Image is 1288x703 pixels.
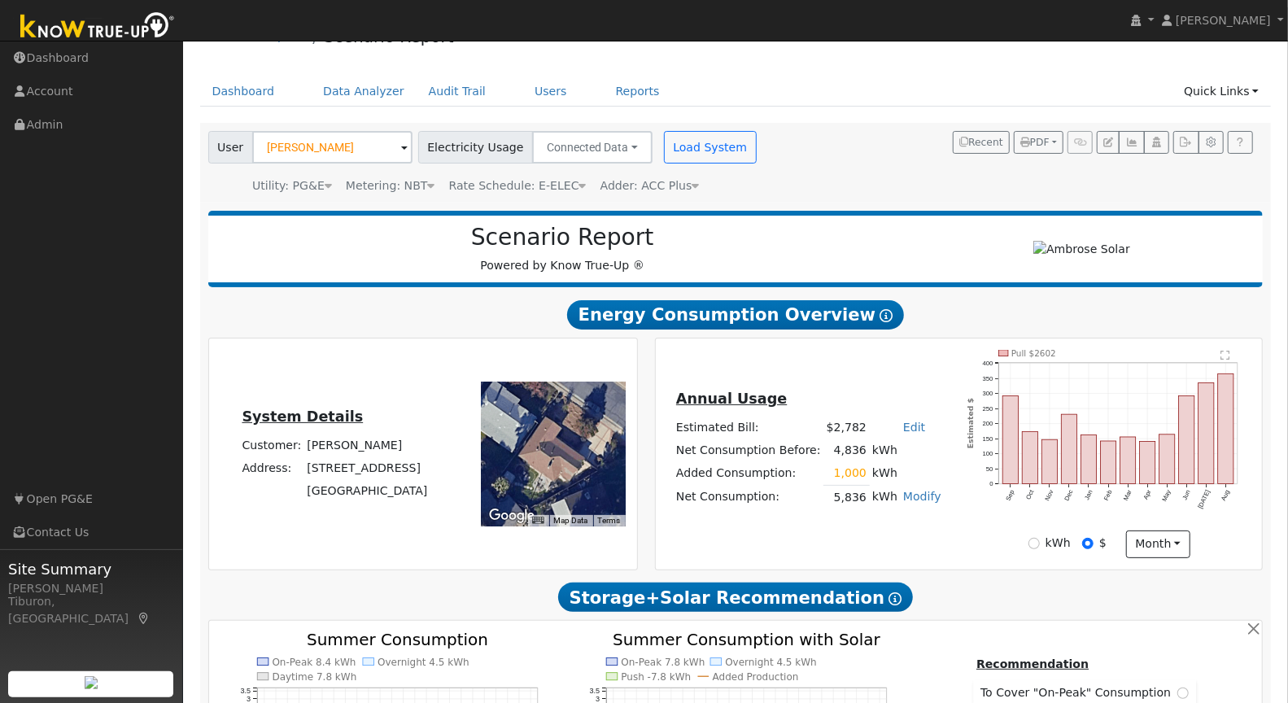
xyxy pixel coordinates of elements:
text: Sep [1005,489,1016,502]
rect: onclick="" [1140,442,1155,484]
a: Help Link [1228,131,1253,154]
img: Ambrose Solar [1033,241,1130,258]
text: On-Peak 7.8 kWh [621,657,705,668]
text: Overnight 4.5 kWh [725,657,817,668]
text: On-Peak 8.4 kWh [272,657,356,668]
div: Adder: ACC Plus [600,177,700,194]
input: kWh [1028,538,1040,549]
span: Storage+Solar Recommendation [558,583,913,612]
span: Site Summary [8,558,174,580]
text: 3.5 [240,688,251,696]
button: Edit User [1097,131,1120,154]
input: Select a User [252,131,413,164]
button: Recent [953,131,1010,154]
rect: onclick="" [1219,373,1234,484]
text: Apr [1142,489,1153,501]
td: Net Consumption Before: [674,439,824,462]
text: 3.5 [589,688,600,696]
text: Nov [1044,489,1055,502]
button: Map Data [554,515,588,526]
text: Added Production [713,671,799,683]
text: Summer Consumption with Solar [613,631,881,650]
td: [GEOGRAPHIC_DATA] [304,479,430,502]
a: Scenario Report [324,27,454,46]
text: Feb [1103,489,1115,502]
text: 400 [983,360,993,367]
td: Added Consumption: [674,462,824,486]
a: Data Analyzer [311,76,417,107]
button: Export Interval Data [1173,131,1198,154]
img: Know True-Up [12,9,183,46]
a: Reports [263,29,307,42]
a: Edit [903,421,925,434]
label: kWh [1046,535,1071,552]
td: Net Consumption: [674,486,824,509]
text: Jun [1181,489,1192,501]
td: kWh [870,486,901,509]
text: Push -7.8 kWh [621,671,691,683]
td: kWh [870,439,945,462]
a: Audit Trail [417,76,498,107]
text: 3 [596,695,600,703]
text:  [1221,351,1230,361]
text: 0 [990,481,993,488]
div: Tiburon, [GEOGRAPHIC_DATA] [8,593,174,627]
button: Settings [1198,131,1224,154]
h2: Scenario Report [225,224,900,251]
div: Powered by Know True-Up ® [216,224,909,274]
text: 250 [983,405,993,413]
i: Show Help [880,309,893,322]
span: User [208,131,253,164]
button: PDF [1014,131,1063,154]
td: [STREET_ADDRESS] [304,456,430,479]
rect: onclick="" [1023,432,1038,484]
a: Users [522,76,579,107]
text: 50 [986,465,993,473]
text: May [1161,489,1172,503]
div: [PERSON_NAME] [8,580,174,597]
input: $ [1082,538,1094,549]
span: Electricity Usage [418,131,533,164]
text: Pull $2602 [1011,348,1056,358]
span: [PERSON_NAME] [1176,14,1271,27]
td: 1,000 [823,462,869,486]
button: month [1126,531,1190,558]
button: Keyboard shortcuts [532,515,544,526]
button: Login As [1144,131,1169,154]
text: Overnight 4.5 kWh [378,657,469,668]
text: Mar [1123,489,1134,502]
text: Oct [1025,488,1037,500]
div: Metering: NBT [346,177,435,194]
button: Load System [664,131,757,164]
a: Terms (opens in new tab) [598,516,621,525]
text: [DATE] [1197,489,1212,510]
span: To Cover "On-Peak" Consumption [980,684,1177,701]
img: retrieve [85,676,98,689]
rect: onclick="" [1101,441,1116,484]
td: [PERSON_NAME] [304,434,430,456]
text: Summer Consumption [307,631,488,650]
span: PDF [1020,137,1050,148]
rect: onclick="" [1003,396,1019,484]
span: Energy Consumption Overview [567,300,904,330]
text: 100 [983,450,993,457]
text: 350 [983,375,993,382]
rect: onclick="" [1081,435,1097,484]
a: Admin [212,29,248,42]
rect: onclick="" [1180,396,1195,484]
td: $2,782 [823,417,869,439]
td: 5,836 [823,486,869,509]
span: Alias: HETOUC [449,179,587,192]
text: 150 [983,435,993,443]
text: 200 [983,420,993,427]
img: Google [485,505,539,526]
div: Utility: PG&E [252,177,332,194]
text: Dec [1063,489,1075,502]
td: Estimated Bill: [674,417,824,439]
td: Customer: [239,434,304,456]
text: 300 [983,390,993,397]
td: 4,836 [823,439,869,462]
text: Estimated $ [967,398,976,448]
a: Quick Links [1172,76,1271,107]
button: Multi-Series Graph [1119,131,1144,154]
